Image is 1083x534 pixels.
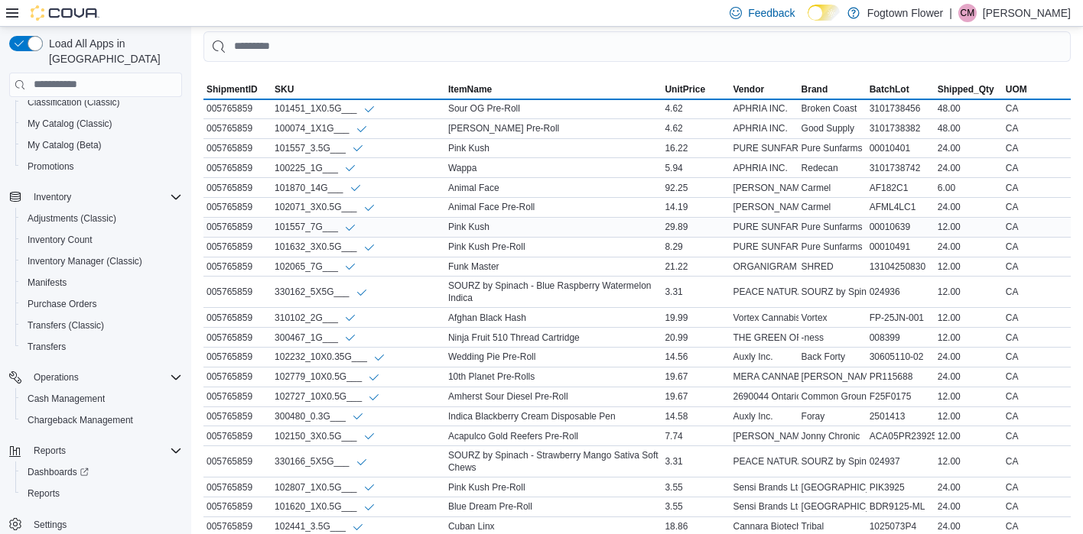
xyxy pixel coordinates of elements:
[21,252,148,270] a: Inventory Manager (Classic)
[21,157,182,176] span: Promotions
[203,80,272,99] button: ShipmentID
[935,387,1003,406] div: 12.00
[275,142,364,155] div: 101557_3.5G___
[1003,387,1071,406] div: CA
[935,159,1003,177] div: 24.00
[730,238,798,256] div: PURE SUNFARMS CANADA CORP.
[935,139,1003,157] div: 24.00
[21,252,182,270] span: Inventory Manager (Classic)
[798,179,867,197] div: Carmel
[798,452,867,471] div: SOURZ by Spinach®
[730,452,798,471] div: PEACE NATURALS PROJECT INC.
[662,367,730,386] div: 19.67
[28,118,112,130] span: My Catalog (Classic)
[935,407,1003,426] div: 12.00
[662,179,730,197] div: 92.25
[3,367,188,388] button: Operations
[203,407,272,426] div: 005765859
[662,348,730,366] div: 14.56
[275,311,356,324] div: 310102_2G___
[15,156,188,177] button: Promotions
[21,273,73,292] a: Manifests
[203,198,272,216] div: 005765859
[1003,198,1071,216] div: CA
[21,295,103,313] a: Purchase Orders
[662,427,730,445] div: 7.74
[1003,452,1071,471] div: CA
[203,159,272,177] div: 005765859
[935,478,1003,497] div: 24.00
[373,351,385,364] svg: Info
[275,102,375,115] div: 101451_1X0.5G___
[935,119,1003,138] div: 48.00
[802,83,828,95] span: Brand
[28,516,73,534] a: Settings
[203,139,272,157] div: 005765859
[662,478,730,497] div: 3.55
[1003,159,1071,177] div: CA
[203,309,272,327] div: 005765859
[798,257,867,276] div: SHRED
[21,93,126,112] a: Classification (Classic)
[21,295,182,313] span: Purchase Orders
[15,251,188,272] button: Inventory Manager (Classic)
[445,238,662,256] div: Pink Kush Pre-Roll
[21,273,182,292] span: Manifests
[275,371,380,384] div: 102779_10X0.5G___
[3,440,188,461] button: Reports
[275,390,380,403] div: 102727_10X0.5G___
[870,83,909,95] span: BatchLot
[730,283,798,301] div: PEACE NATURALS PROJECT INC.
[798,218,867,236] div: Pure Sunfarms
[43,36,182,66] span: Load All Apps in [GEOGRAPHIC_DATA]
[938,83,994,95] span: Shipped_Qty
[344,332,356,344] svg: Info
[15,483,188,504] button: Reports
[1003,478,1071,497] div: CA
[867,367,935,386] div: PR115688
[730,407,798,426] div: Auxly Inc.
[275,351,385,364] div: 102232_10X0.35G___
[344,312,356,324] svg: Info
[798,283,867,301] div: SOURZ by Spinach®
[356,456,368,468] svg: Info
[445,407,662,426] div: Indica Blackberry Cream Disposable Pen
[28,160,74,173] span: Promotions
[445,139,662,157] div: Pink Kush
[730,179,798,197] div: [PERSON_NAME] Corp.
[1003,80,1071,99] button: UOM
[448,83,492,95] span: ItemName
[21,338,182,356] span: Transfers
[203,31,1071,62] input: This is a search bar. As you type, the results lower in the page will automatically filter.
[368,391,380,403] svg: Info
[935,218,1003,236] div: 12.00
[935,99,1003,118] div: 48.00
[1006,83,1027,95] span: UOM
[344,222,356,234] svg: Info
[28,255,142,267] span: Inventory Manager (Classic)
[867,328,935,347] div: 008399
[662,159,730,177] div: 5.94
[21,115,119,133] a: My Catalog (Classic)
[28,277,67,289] span: Manifests
[935,257,1003,276] div: 12.00
[3,186,188,208] button: Inventory
[867,99,935,118] div: 3101738456
[798,139,867,157] div: Pure Sunfarms
[730,80,798,99] button: Vendor
[275,221,356,234] div: 101557_7G___
[798,119,867,138] div: Good Supply
[356,123,368,135] svg: Info
[867,309,935,327] div: FP-25JN-001
[368,371,380,384] svg: Info
[275,122,367,135] div: 100074_1X1G___
[28,368,85,387] button: Operations
[28,298,97,310] span: Purchase Orders
[961,4,975,22] span: CM
[28,234,93,246] span: Inventory Count
[275,481,375,494] div: 102807_1X0.5G___
[730,309,798,327] div: Vortex Cannabis Inc
[21,390,111,408] a: Cash Management
[662,238,730,256] div: 8.29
